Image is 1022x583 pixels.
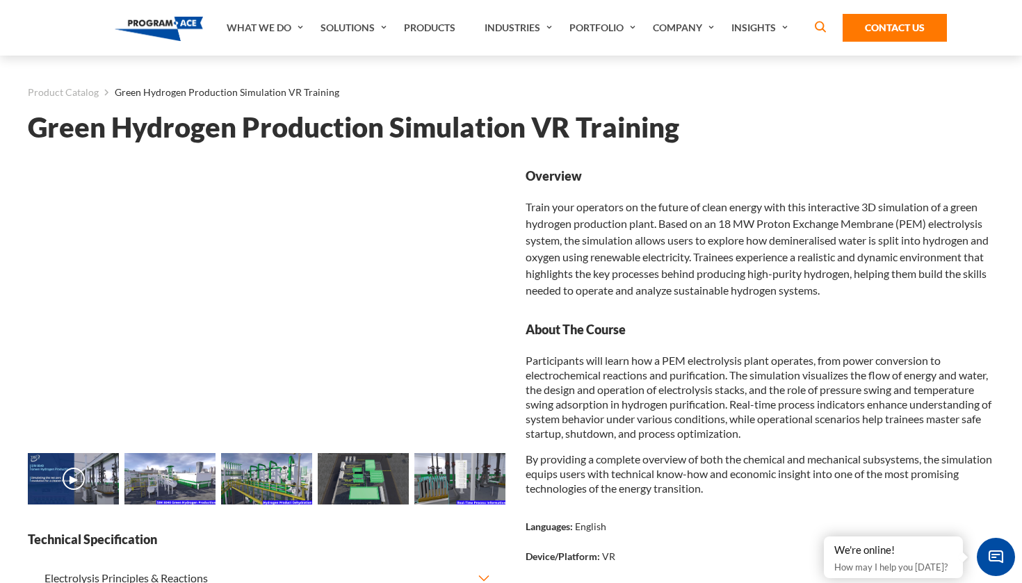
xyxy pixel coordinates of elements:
[124,453,216,504] img: Green Hydrogen Production Simulation VR Training - Preview 1
[575,519,606,534] p: English
[115,17,203,41] img: Program-Ace
[318,453,409,504] img: Green Hydrogen Production Simulation VR Training - Preview 3
[526,321,1001,338] strong: About The Course
[28,115,1001,140] h1: Green Hydrogen Production Simulation VR Training
[99,83,339,101] li: Green Hydrogen Production Simulation VR Training
[28,83,1001,101] nav: breadcrumb
[834,543,952,557] div: We're online!
[63,468,85,490] button: ▶
[834,559,952,575] p: How may I help you [DATE]?
[526,452,1001,495] p: By providing a complete overview of both the chemical and mechanical subsystems, the simulation e...
[977,538,1015,576] span: Chat Widget
[414,453,505,504] img: Green Hydrogen Production Simulation VR Training - Preview 4
[526,353,1001,441] p: Participants will learn how a PEM electrolysis plant operates, from power conversion to electroch...
[28,531,503,548] strong: Technical Specification
[28,167,503,435] iframe: Green Hydrogen Production Simulation VR Training - Video 0
[28,453,119,504] img: Green Hydrogen Production Simulation VR Training - Video 0
[526,167,1001,299] div: Train your operators on the future of clean energy with this interactive 3D simulation of a green...
[602,549,615,564] p: VR
[221,453,312,504] img: Green Hydrogen Production Simulation VR Training - Preview 2
[526,167,1001,185] strong: Overview
[526,550,600,562] strong: Device/Platform:
[843,14,947,42] a: Contact Us
[526,520,573,532] strong: Languages:
[28,83,99,101] a: Product Catalog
